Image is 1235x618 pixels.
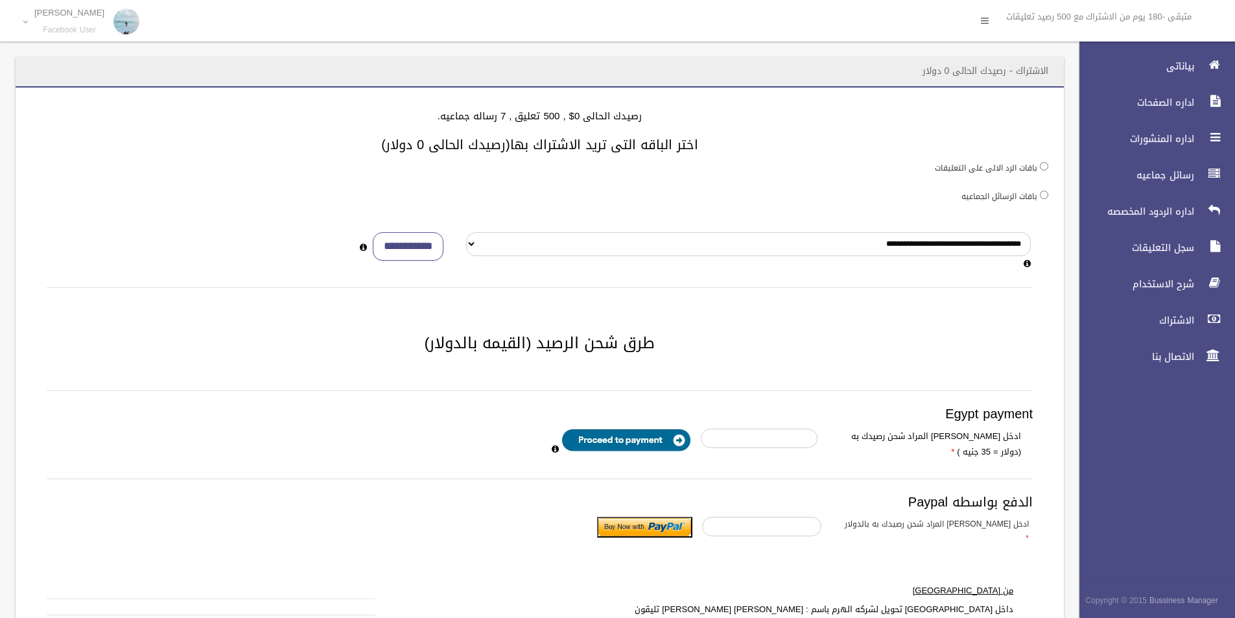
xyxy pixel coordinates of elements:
[598,583,1023,599] label: من [GEOGRAPHIC_DATA]
[31,335,1048,351] h2: طرق شحن الرصيد (القيمه بالدولار)
[597,517,692,538] input: Submit
[1068,306,1235,335] a: الاشتراك
[907,58,1064,84] header: الاشتراك - رصيدك الحالى 0 دولار
[31,111,1048,122] h4: رصيدك الحالى 0$ , 500 تعليق , 7 رساله جماعيه.
[1068,278,1198,291] span: شرح الاستخدام
[47,407,1033,421] h3: Egypt payment
[1068,197,1235,226] a: اداره الردود المخصصه
[1068,350,1198,363] span: الاتصال بنا
[34,8,104,18] p: [PERSON_NAME]
[47,495,1033,509] h3: الدفع بواسطه Paypal
[961,189,1037,204] label: باقات الرسائل الجماعيه
[1149,593,1218,608] strong: Bussiness Manager
[1068,270,1235,298] a: شرح الاستخدام
[1068,342,1235,371] a: الاتصال بنا
[1068,241,1198,254] span: سجل التعليقات
[827,429,1031,460] label: ادخل [PERSON_NAME] المراد شحن رصيدك به (دولار = 35 جنيه )
[831,517,1039,545] label: ادخل [PERSON_NAME] المراد شحن رصيدك به بالدولار
[1085,593,1147,608] span: Copyright © 2015
[1068,169,1198,182] span: رسائل جماعيه
[1068,205,1198,218] span: اداره الردود المخصصه
[1068,161,1235,189] a: رسائل جماعيه
[1068,60,1198,73] span: بياناتى
[1068,314,1198,327] span: الاشتراك
[1068,132,1198,145] span: اداره المنشورات
[935,161,1037,175] label: باقات الرد الالى على التعليقات
[1068,88,1235,117] a: اداره الصفحات
[1068,233,1235,262] a: سجل التعليقات
[1068,125,1235,153] a: اداره المنشورات
[1068,52,1235,80] a: بياناتى
[31,137,1048,152] h3: اختر الباقه التى تريد الاشتراك بها(رصيدك الحالى 0 دولار)
[1068,96,1198,109] span: اداره الصفحات
[34,25,104,35] small: Facebook User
